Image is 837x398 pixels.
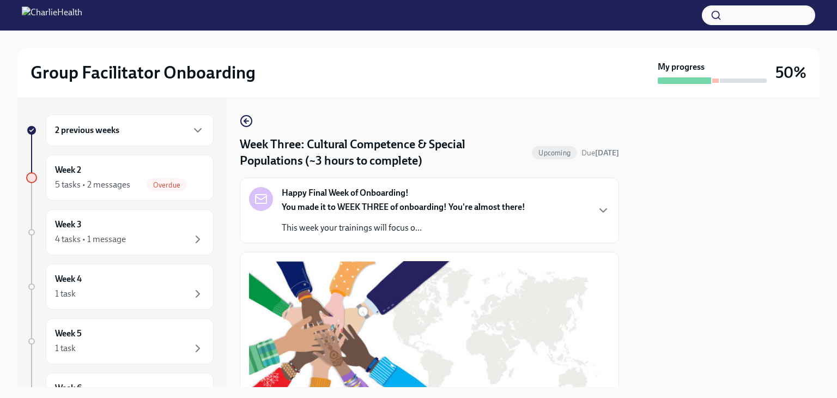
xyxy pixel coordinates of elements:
[55,124,119,136] h6: 2 previous weeks
[775,63,806,82] h3: 50%
[55,328,82,340] h6: Week 5
[282,222,525,234] p: This week your trainings will focus o...
[22,7,82,24] img: CharlieHealth
[581,148,619,158] span: October 13th, 2025 10:00
[581,148,619,158] span: Due
[55,233,126,245] div: 4 tasks • 1 message
[282,202,525,212] strong: You made it to WEEK THREE of onboarding! You're almost there!
[55,288,76,300] div: 1 task
[26,318,214,364] a: Week 51 task
[658,61,705,73] strong: My progress
[147,181,187,189] span: Overdue
[31,62,256,83] h2: Group Facilitator Onboarding
[532,149,577,157] span: Upcoming
[240,136,527,169] h4: Week Three: Cultural Competence & Special Populations (~3 hours to complete)
[55,164,81,176] h6: Week 2
[55,382,82,394] h6: Week 6
[55,179,130,191] div: 5 tasks • 2 messages
[55,342,76,354] div: 1 task
[282,187,409,199] strong: Happy Final Week of Onboarding!
[26,264,214,310] a: Week 41 task
[595,148,619,158] strong: [DATE]
[46,114,214,146] div: 2 previous weeks
[55,273,82,285] h6: Week 4
[26,209,214,255] a: Week 34 tasks • 1 message
[26,155,214,201] a: Week 25 tasks • 2 messagesOverdue
[55,219,82,231] h6: Week 3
